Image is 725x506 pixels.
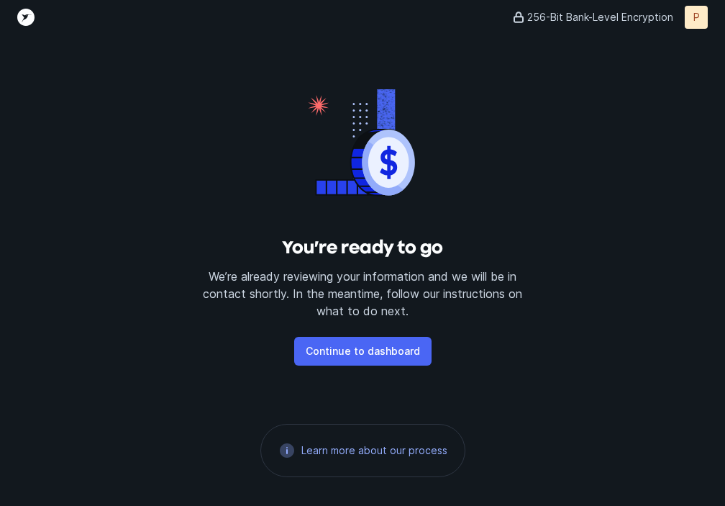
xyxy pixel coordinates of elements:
p: 256-Bit Bank-Level Encryption [527,10,673,24]
a: Learn more about our process [301,443,447,458]
p: P [693,10,700,24]
button: Continue to dashboard [294,337,432,366]
h3: You’re ready to go [201,236,524,259]
img: 21d95410f660ccd52279b82b2de59a72.svg [278,442,296,459]
p: We’re already reviewing your information and we will be in contact shortly. In the meantime, foll... [201,268,524,320]
p: Continue to dashboard [306,343,420,360]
